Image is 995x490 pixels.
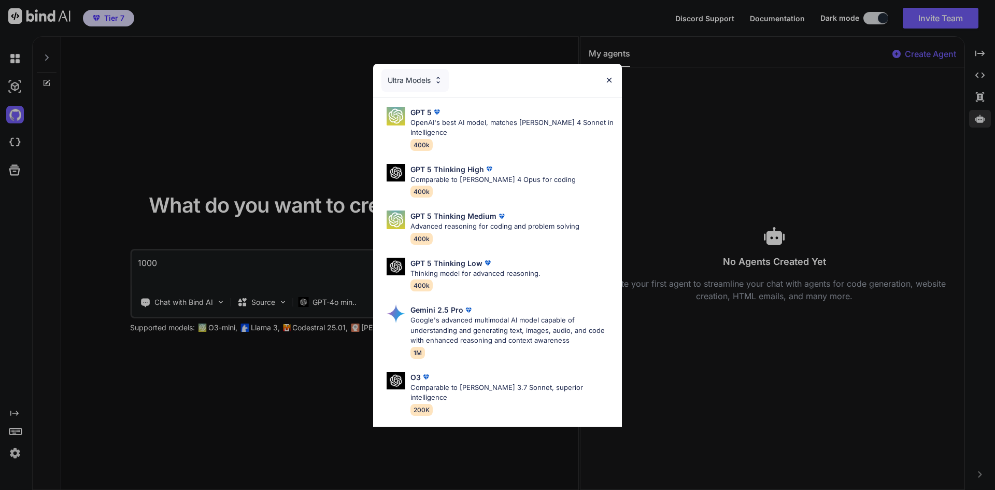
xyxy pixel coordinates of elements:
img: premium [496,211,507,221]
p: GPT 5 Thinking Medium [410,211,496,221]
span: 400k [410,186,433,198]
span: 400k [410,279,433,291]
img: Pick Models [387,164,405,182]
img: Pick Models [387,372,405,390]
p: Google's advanced multimodal AI model capable of understanding and generating text, images, audio... [410,315,614,346]
p: Comparable to [PERSON_NAME] 3.7 Sonnet, superior intelligence [410,383,614,403]
span: 400k [410,233,433,245]
img: premium [463,305,474,315]
span: 200K [410,404,433,416]
p: GPT 5 Thinking High [410,164,484,175]
p: OpenAI's best AI model, matches [PERSON_NAME] 4 Sonnet in Intelligence [410,118,614,138]
img: Pick Models [387,211,405,229]
p: Advanced reasoning for coding and problem solving [410,221,579,232]
img: premium [484,164,494,174]
img: premium [482,258,493,268]
img: Pick Models [387,258,405,276]
div: Ultra Models [381,69,449,92]
img: premium [421,372,431,382]
img: Pick Models [387,107,405,125]
p: Gemini 2.5 Pro [410,304,463,315]
p: GPT 5 [410,107,432,118]
img: premium [432,107,442,117]
p: Thinking model for advanced reasoning. [410,269,541,279]
p: Comparable to [PERSON_NAME] 4 Opus for coding [410,175,576,185]
img: Pick Models [387,304,405,323]
p: GPT 5 Thinking Low [410,258,482,269]
p: O3 [410,372,421,383]
span: 1M [410,347,425,359]
img: Pick Models [434,76,443,85]
img: close [605,76,614,85]
span: 400k [410,139,433,151]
